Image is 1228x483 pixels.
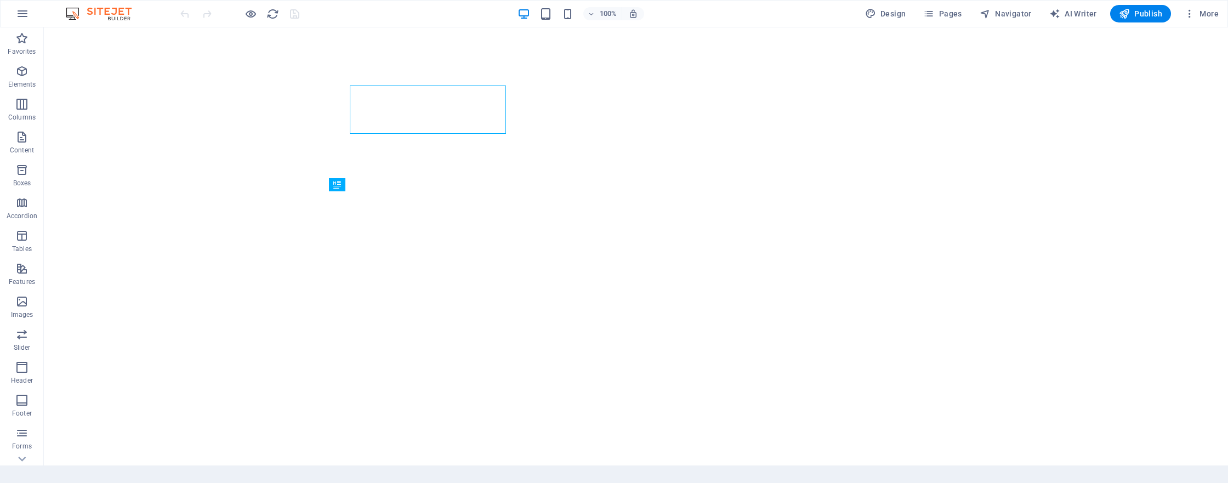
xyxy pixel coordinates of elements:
p: Slider [14,343,31,352]
p: Content [10,146,34,155]
span: Publish [1119,8,1162,19]
button: Pages [919,5,966,22]
button: Navigator [975,5,1036,22]
p: Images [11,310,33,319]
p: Boxes [13,179,31,187]
p: Favorites [8,47,36,56]
p: Forms [12,442,32,451]
span: Design [865,8,906,19]
img: Editor Logo [63,7,145,20]
button: reload [266,7,279,20]
div: Design (Ctrl+Alt+Y) [861,5,911,22]
p: Header [11,376,33,385]
i: On resize automatically adjust zoom level to fit chosen device. [628,9,638,19]
button: 100% [583,7,622,20]
span: AI Writer [1049,8,1097,19]
button: AI Writer [1045,5,1101,22]
p: Footer [12,409,32,418]
i: Reload page [266,8,279,20]
p: Elements [8,80,36,89]
p: Columns [8,113,36,122]
span: More [1184,8,1219,19]
p: Tables [12,245,32,253]
button: Click here to leave preview mode and continue editing [244,7,257,20]
span: Pages [923,8,962,19]
h6: 100% [600,7,617,20]
p: Accordion [7,212,37,220]
button: More [1180,5,1223,22]
button: Publish [1110,5,1171,22]
p: Features [9,277,35,286]
button: Design [861,5,911,22]
span: Navigator [980,8,1032,19]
